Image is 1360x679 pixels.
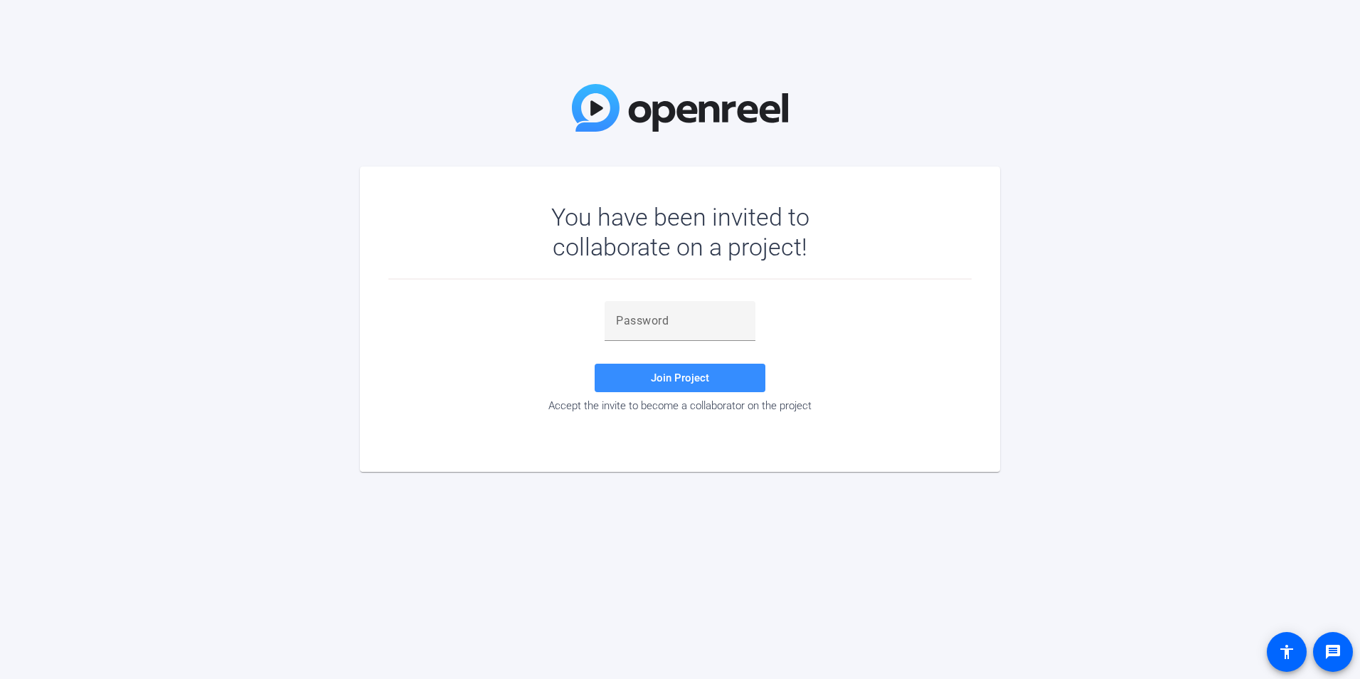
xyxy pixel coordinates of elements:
[388,399,972,412] div: Accept the invite to become a collaborator on the project
[651,372,709,384] span: Join Project
[616,312,744,330] input: Password
[572,84,788,132] img: OpenReel Logo
[595,364,765,392] button: Join Project
[1324,643,1342,660] mat-icon: message
[510,202,851,262] div: You have been invited to collaborate on a project!
[1278,643,1295,660] mat-icon: accessibility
